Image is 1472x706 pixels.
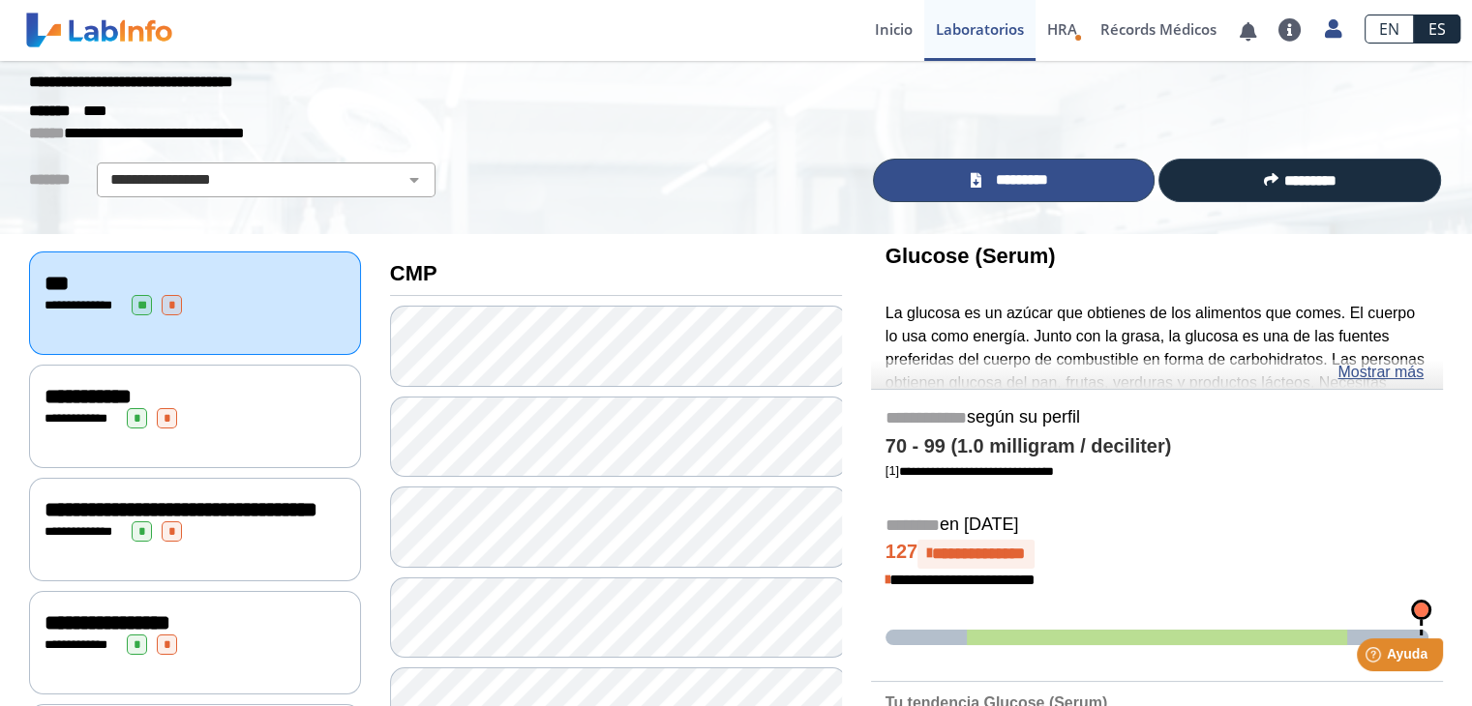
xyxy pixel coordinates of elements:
[886,302,1428,463] p: La glucosa es un azúcar que obtienes de los alimentos que comes. El cuerpo lo usa como energía. J...
[1414,15,1460,44] a: ES
[1047,19,1077,39] span: HRA
[390,261,437,285] b: CMP
[886,244,1056,268] b: Glucose (Serum)
[1300,631,1451,685] iframe: Help widget launcher
[886,435,1428,458] h4: 70 - 99 (1.0 milligram / deciliter)
[886,463,1054,478] a: [1]
[1337,361,1424,384] a: Mostrar más
[886,407,1428,429] h5: según su perfil
[886,540,1428,569] h4: 127
[1365,15,1414,44] a: EN
[886,515,1428,537] h5: en [DATE]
